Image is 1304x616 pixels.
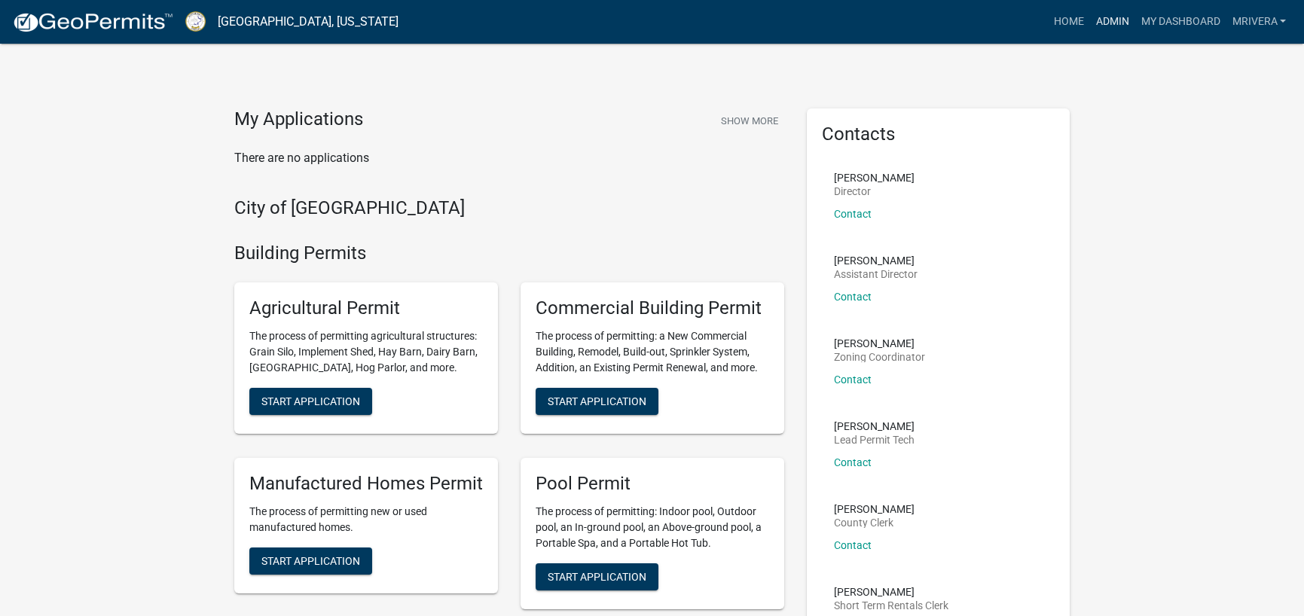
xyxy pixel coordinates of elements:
p: [PERSON_NAME] [834,421,915,432]
a: mrivera [1226,8,1292,36]
a: Contact [834,291,872,303]
h4: Building Permits [234,242,784,264]
p: County Clerk [834,517,915,528]
p: Short Term Rentals Clerk [834,600,948,611]
h4: My Applications [234,108,363,131]
img: Putnam County, Georgia [185,11,206,32]
span: Start Application [261,554,360,566]
a: My Dashboard [1135,8,1226,36]
a: Home [1047,8,1089,36]
span: Start Application [261,395,360,407]
a: Admin [1089,8,1135,36]
button: Start Application [536,388,658,415]
button: Start Application [249,388,372,415]
a: Contact [834,456,872,468]
a: Contact [834,374,872,386]
button: Show More [715,108,784,133]
span: Start Application [548,570,646,582]
p: [PERSON_NAME] [834,338,925,349]
button: Start Application [249,547,372,575]
p: Assistant Director [834,269,918,279]
a: Contact [834,208,872,220]
p: Lead Permit Tech [834,435,915,445]
h5: Manufactured Homes Permit [249,473,483,495]
h5: Commercial Building Permit [536,297,769,319]
p: The process of permitting agricultural structures: Grain Silo, Implement Shed, Hay Barn, Dairy Ba... [249,328,483,376]
h5: Pool Permit [536,473,769,495]
a: [GEOGRAPHIC_DATA], [US_STATE] [218,9,399,35]
p: The process of permitting: a New Commercial Building, Remodel, Build-out, Sprinkler System, Addit... [536,328,769,376]
p: The process of permitting new or used manufactured homes. [249,504,483,535]
a: Contact [834,539,872,551]
p: The process of permitting: Indoor pool, Outdoor pool, an In-ground pool, an Above-ground pool, a ... [536,504,769,551]
p: Director [834,186,915,197]
span: Start Application [548,395,646,407]
p: [PERSON_NAME] [834,504,915,514]
p: [PERSON_NAME] [834,255,918,266]
p: [PERSON_NAME] [834,587,948,597]
h4: City of [GEOGRAPHIC_DATA] [234,197,784,219]
p: [PERSON_NAME] [834,172,915,183]
h5: Contacts [822,124,1055,145]
p: Zoning Coordinator [834,352,925,362]
p: There are no applications [234,149,784,167]
h5: Agricultural Permit [249,297,483,319]
button: Start Application [536,563,658,590]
